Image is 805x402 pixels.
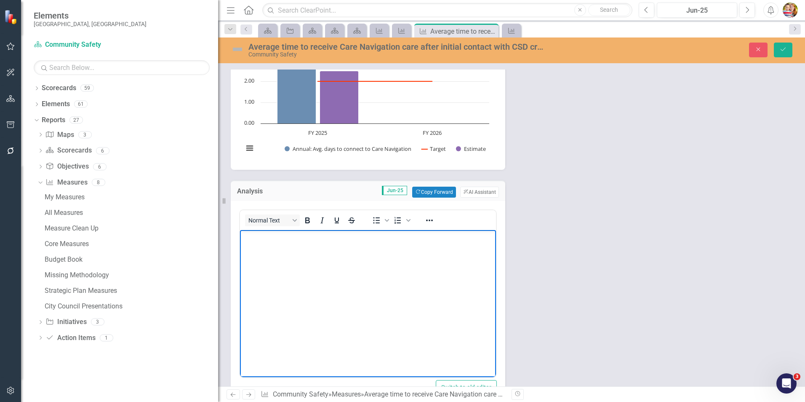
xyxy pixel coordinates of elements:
h3: Analysis [237,188,284,195]
a: Scorecards [42,83,76,93]
path: FY 2025 , 3.5. Annual: Avg. days to connect to Care Navigation . [277,50,316,124]
div: Community Safety [248,51,544,58]
button: Italic [315,214,329,226]
span: 3 [794,373,800,380]
img: Not Defined [231,43,244,56]
button: Strikethrough [344,214,359,226]
button: Switch to old editor [436,380,497,395]
path: FY 2025 , 2.5. Estimate. [320,71,359,124]
div: 3 [78,131,92,138]
div: Average time to receive Care Navigation care after initial contact with CSD crisis response pilots [248,42,544,51]
div: Chart. Highcharts interactive chart. [239,35,497,161]
span: Search [600,6,618,13]
a: Objectives [45,162,88,172]
button: Block Normal Text [245,214,300,226]
div: 8 [92,179,105,186]
div: Missing Methodology [45,271,218,279]
a: Core Measures [43,237,218,251]
div: Average time to receive Care Navigation care after initial contact with CSD crisis response pilots [430,26,496,37]
div: Jun-25 [660,5,734,16]
text: 1.00 [244,98,254,105]
a: Reports [42,115,65,125]
button: Copy Forward [412,187,456,198]
text: FY 2026 [423,129,442,137]
button: Reveal or hide additional toolbar items [422,214,437,226]
span: Elements [34,11,147,21]
span: Normal Text [248,217,290,224]
a: All Measures [43,206,218,220]
text: FY 2025 [308,129,327,137]
small: [GEOGRAPHIC_DATA], [GEOGRAPHIC_DATA] [34,21,147,27]
button: Show Annual: Avg. days to connect to Care Navigation [285,145,412,153]
g: Annual: Avg. days to connect to Care Navigation , series 1 of 3. Bar series with 2 bars. [277,39,433,124]
text: 0.00 [244,119,254,126]
button: Show Estimate [456,145,486,153]
a: My Measures [43,190,218,204]
div: 3 [91,319,104,326]
button: AI Assistant [460,187,499,198]
a: Initiatives [45,317,86,327]
div: Average time to receive Care Navigation care after initial contact with CSD crisis response pilots [364,390,647,398]
a: Strategic Plan Measures [43,284,218,297]
div: 59 [80,85,94,92]
button: Bold [300,214,315,226]
svg: Interactive chart [239,35,493,161]
a: Community Safety [273,390,328,398]
div: 6 [93,163,107,170]
div: Strategic Plan Measures [45,287,218,295]
a: Missing Methodology [43,268,218,282]
input: Search ClearPoint... [262,3,632,18]
iframe: Intercom live chat [776,373,797,394]
a: Action Items [45,333,95,343]
div: 6 [96,147,109,154]
a: Community Safety [34,40,139,50]
a: Maps [45,130,74,140]
a: Measures [45,178,87,188]
iframe: Rich Text Area [240,230,496,377]
div: 1 [100,334,113,341]
a: City Council Presentations [43,300,218,313]
g: Target, series 2 of 3. Line with 2 data points. [316,80,434,83]
a: Budget Book [43,253,218,266]
a: Measure Clean Up [43,222,218,235]
input: Search Below... [34,60,210,75]
button: Show Target [421,145,446,153]
div: Numbered list [391,214,412,226]
div: 27 [69,116,83,123]
button: View chart menu, Chart [244,142,256,154]
a: Measures [332,390,361,398]
a: Elements [42,99,70,109]
div: City Council Presentations [45,303,218,310]
button: Underline [330,214,344,226]
div: 61 [74,101,88,108]
div: My Measures [45,193,218,201]
div: Bullet list [369,214,390,226]
div: All Measures [45,209,218,217]
span: Jun-25 [382,186,407,195]
img: Shari Metcalfe [783,3,798,18]
img: ClearPoint Strategy [4,10,19,24]
a: Scorecards [45,146,91,155]
div: Measure Clean Up [45,225,218,232]
div: Core Measures [45,240,218,248]
div: Budget Book [45,256,218,263]
button: Search [588,4,630,16]
div: » » [261,390,505,399]
button: Jun-25 [657,3,737,18]
text: 2.00 [244,77,254,84]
